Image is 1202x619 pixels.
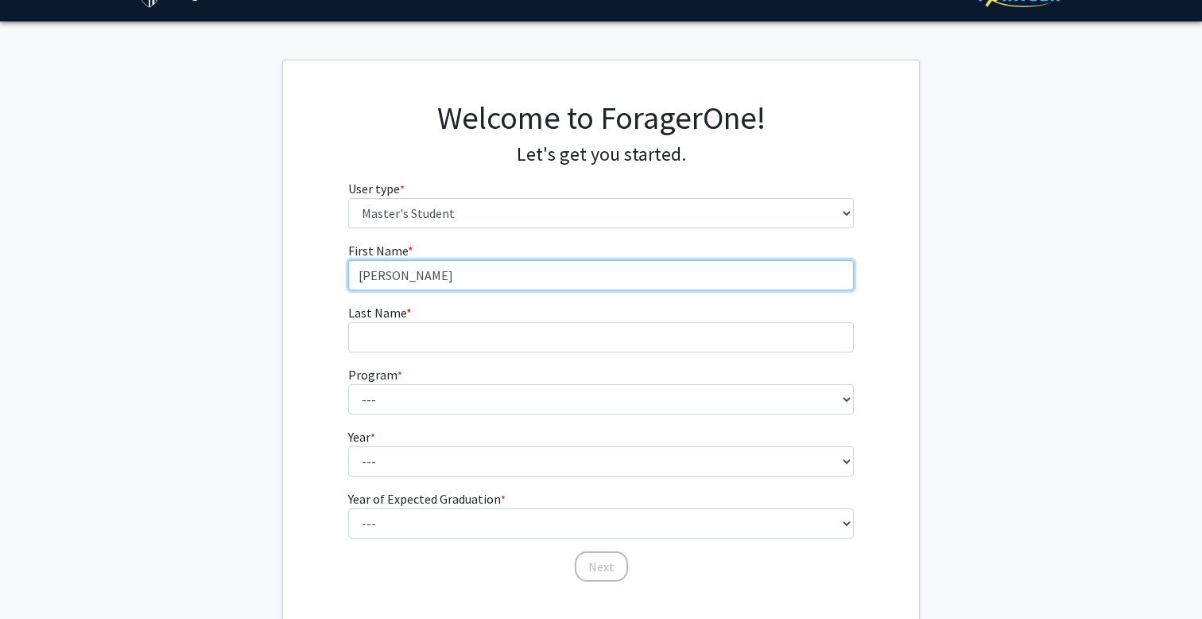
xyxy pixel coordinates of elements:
[575,551,628,582] button: Next
[348,427,375,446] label: Year
[348,365,402,384] label: Program
[348,99,855,137] h1: Welcome to ForagerOne!
[348,143,855,166] h4: Let's get you started.
[348,489,506,508] label: Year of Expected Graduation
[348,305,406,321] span: Last Name
[348,179,405,198] label: User type
[12,547,68,607] iframe: Chat
[348,243,408,259] span: First Name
